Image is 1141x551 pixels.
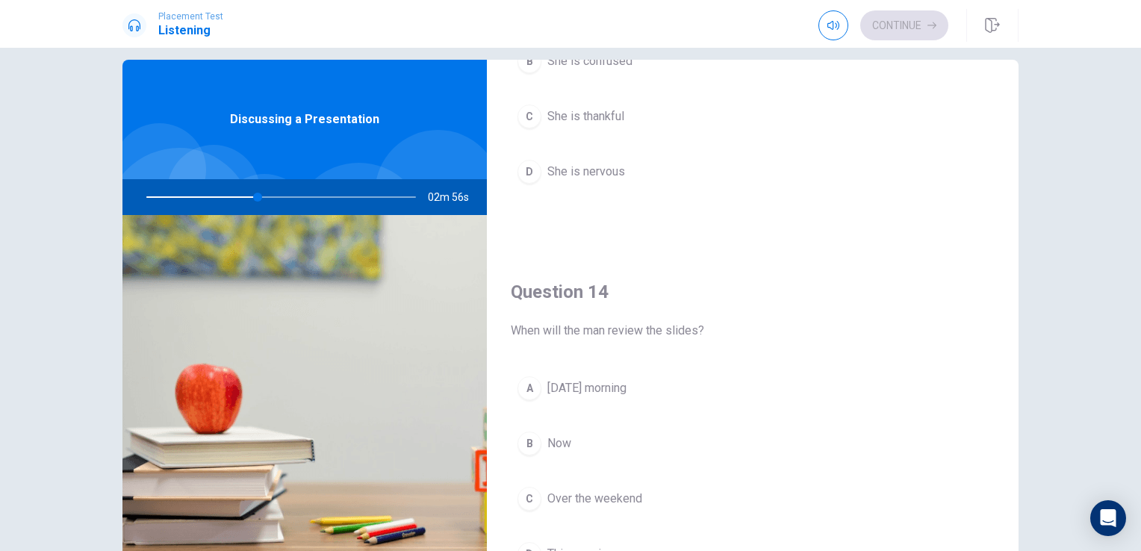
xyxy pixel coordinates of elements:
[511,370,995,407] button: A[DATE] morning
[547,163,625,181] span: She is nervous
[547,52,632,70] span: She is confused
[511,280,995,304] h4: Question 14
[547,379,627,397] span: [DATE] morning
[547,108,624,125] span: She is thankful
[158,11,223,22] span: Placement Test
[547,435,571,452] span: Now
[511,480,995,517] button: COver the weekend
[230,110,379,128] span: Discussing a Presentation
[547,490,642,508] span: Over the weekend
[517,105,541,128] div: C
[1090,500,1126,536] div: Open Intercom Messenger
[511,43,995,80] button: BShe is confused
[511,425,995,462] button: BNow
[511,98,995,135] button: CShe is thankful
[517,376,541,400] div: A
[511,153,995,190] button: DShe is nervous
[158,22,223,40] h1: Listening
[428,179,481,215] span: 02m 56s
[517,487,541,511] div: C
[517,432,541,455] div: B
[517,49,541,73] div: B
[511,322,995,340] span: When will the man review the slides?
[517,160,541,184] div: D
